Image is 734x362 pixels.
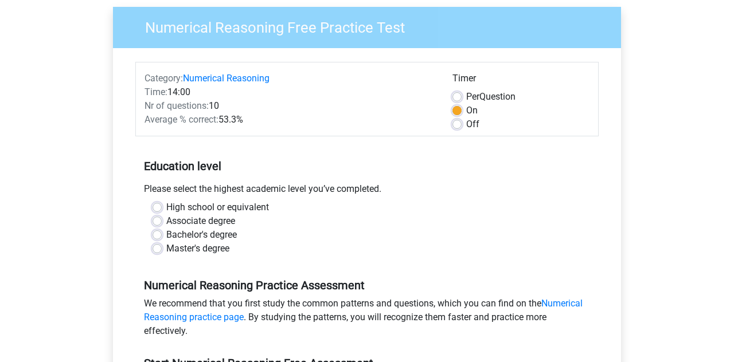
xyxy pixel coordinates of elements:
[145,73,183,84] span: Category:
[136,99,444,113] div: 10
[466,104,478,117] label: On
[136,113,444,127] div: 53.3%
[135,297,599,343] div: We recommend that you first study the common patterns and questions, which you can find on the . ...
[466,117,479,131] label: Off
[145,100,209,111] span: Nr of questions:
[136,85,444,99] div: 14:00
[145,114,218,125] span: Average % correct:
[135,182,599,200] div: Please select the highest academic level you’ve completed.
[144,278,590,292] h5: Numerical Reasoning Practice Assessment
[166,214,235,228] label: Associate degree
[144,155,590,178] h5: Education level
[166,242,229,255] label: Master's degree
[452,72,589,90] div: Timer
[166,228,237,242] label: Bachelor's degree
[466,90,516,104] label: Question
[166,200,269,214] label: High school or equivalent
[466,91,479,102] span: Per
[145,86,167,97] span: Time:
[183,73,270,84] a: Numerical Reasoning
[131,14,612,37] h3: Numerical Reasoning Free Practice Test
